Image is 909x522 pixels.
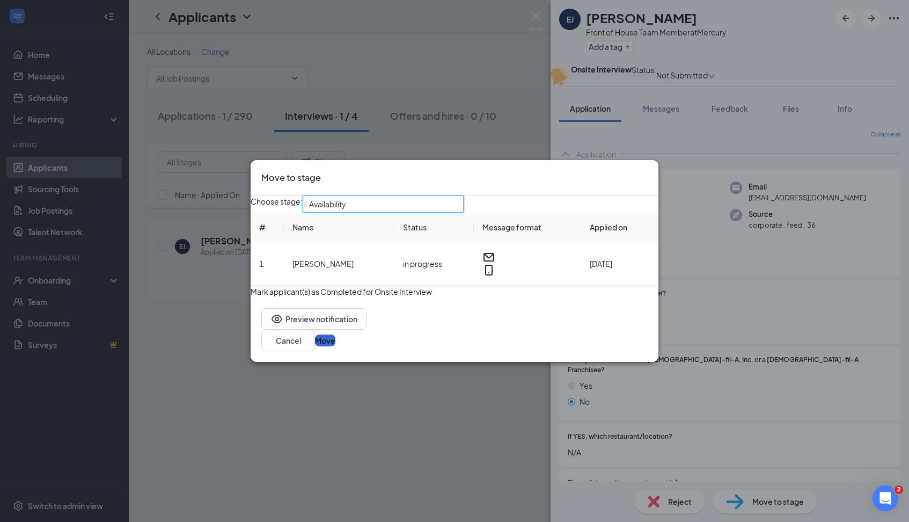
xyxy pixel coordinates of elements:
[284,213,394,242] th: Name
[394,242,474,286] td: in progress
[474,213,581,242] th: Message format
[309,196,346,212] span: Availability
[251,213,284,242] th: #
[261,308,366,330] button: EyePreview notification
[251,286,658,298] p: Mark applicant(s) as Completed for Onsite Interview
[873,485,898,511] iframe: Intercom live chat
[270,313,283,325] svg: Eye
[482,264,495,277] svg: MobileSms
[482,251,495,264] svg: Email
[581,242,658,286] td: [DATE]
[895,485,903,494] span: 2
[251,195,303,213] span: Choose stage:
[284,242,394,286] td: [PERSON_NAME]
[315,335,335,346] button: Move
[581,213,658,242] th: Applied on
[259,259,263,269] span: 1
[261,171,321,185] h3: Move to stage
[394,213,474,242] th: Status
[261,330,315,351] button: Cancel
